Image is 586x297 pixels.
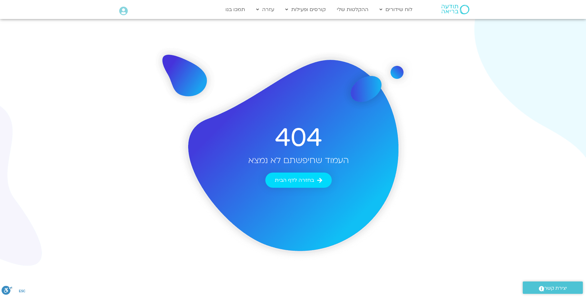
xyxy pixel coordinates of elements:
a: עזרה [253,3,277,16]
a: קורסים ופעילות [282,3,329,16]
img: תודעה בריאה [441,5,469,14]
h2: 404 [244,123,353,153]
span: בחזרה לדף הבית [275,177,314,183]
a: תמכו בנו [222,3,248,16]
a: יצירת קשר [523,281,583,294]
a: לוח שידורים [376,3,416,16]
span: יצירת קשר [544,284,567,293]
h2: העמוד שחיפשתם לא נמצא [244,155,353,166]
a: בחזרה לדף הבית [265,173,332,188]
a: ההקלטות שלי [334,3,372,16]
